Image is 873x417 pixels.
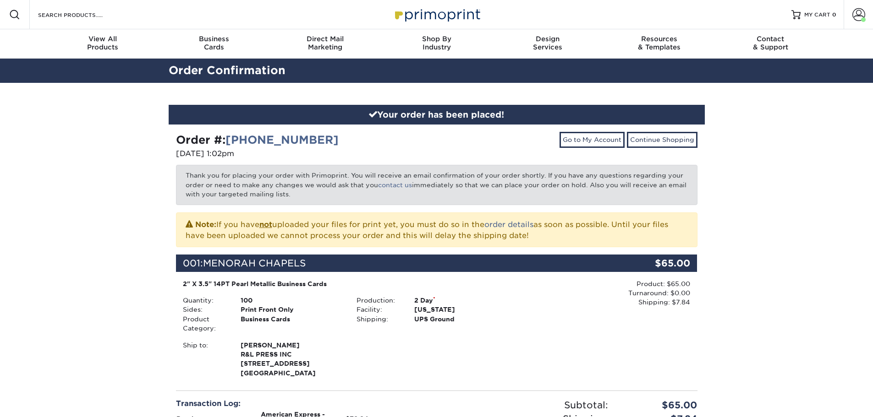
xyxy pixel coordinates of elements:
span: Resources [604,35,715,43]
div: Shipping: [350,314,407,324]
strong: Order #: [176,133,339,146]
div: [US_STATE] [407,305,523,314]
a: Continue Shopping [627,132,697,147]
strong: Note: [195,220,216,229]
b: not [259,220,272,229]
h2: Order Confirmation [162,62,712,79]
a: [PHONE_NUMBER] [225,133,339,146]
span: Contact [715,35,826,43]
a: contact us [378,181,412,189]
div: Your order has been placed! [169,105,705,125]
p: If you have uploaded your files for print yet, you must do so in the as soon as possible. Until y... [186,218,688,241]
div: & Templates [604,35,715,51]
div: 001: [176,255,610,272]
div: Product: $65.00 Turnaround: $0.00 Shipping: $7.84 [523,279,690,307]
div: 2" X 3.5" 14PT Pearl Metallic Business Cards [183,279,517,288]
span: Shop By [381,35,492,43]
strong: [GEOGRAPHIC_DATA] [241,341,343,377]
div: Sides: [176,305,234,314]
div: Quantity: [176,296,234,305]
p: Thank you for placing your order with Primoprint. You will receive an email confirmation of your ... [176,165,697,205]
div: Transaction Log: [176,398,430,409]
span: MY CART [804,11,830,19]
div: Cards [158,35,269,51]
div: $65.00 [610,255,697,272]
span: [PERSON_NAME] [241,341,343,350]
span: Business [158,35,269,43]
div: Production: [350,296,407,305]
div: Facility: [350,305,407,314]
span: [STREET_ADDRESS] [241,359,343,368]
span: View All [47,35,159,43]
div: Services [492,35,604,51]
a: DesignServices [492,29,604,59]
a: Contact& Support [715,29,826,59]
a: Resources& Templates [604,29,715,59]
input: SEARCH PRODUCTS..... [37,9,126,20]
span: 0 [832,11,836,18]
div: 2 Day [407,296,523,305]
div: Products [47,35,159,51]
span: R&L PRESS INC [241,350,343,359]
a: order details [484,220,533,229]
div: Product Category: [176,314,234,333]
a: View AllProducts [47,29,159,59]
div: $65.00 [615,398,704,412]
div: Industry [381,35,492,51]
div: Ship to: [176,341,234,378]
span: Design [492,35,604,43]
a: Shop ByIndustry [381,29,492,59]
a: BusinessCards [158,29,269,59]
a: Go to My Account [560,132,625,147]
span: Direct Mail [269,35,381,43]
div: Business Cards [234,314,350,333]
div: Subtotal: [437,398,615,412]
div: 100 [234,296,350,305]
div: Print Front Only [234,305,350,314]
a: Direct MailMarketing [269,29,381,59]
div: UPS Ground [407,314,523,324]
div: Marketing [269,35,381,51]
span: MENORAH CHAPELS [203,258,306,269]
div: & Support [715,35,826,51]
img: Primoprint [391,5,483,24]
p: [DATE] 1:02pm [176,148,430,159]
